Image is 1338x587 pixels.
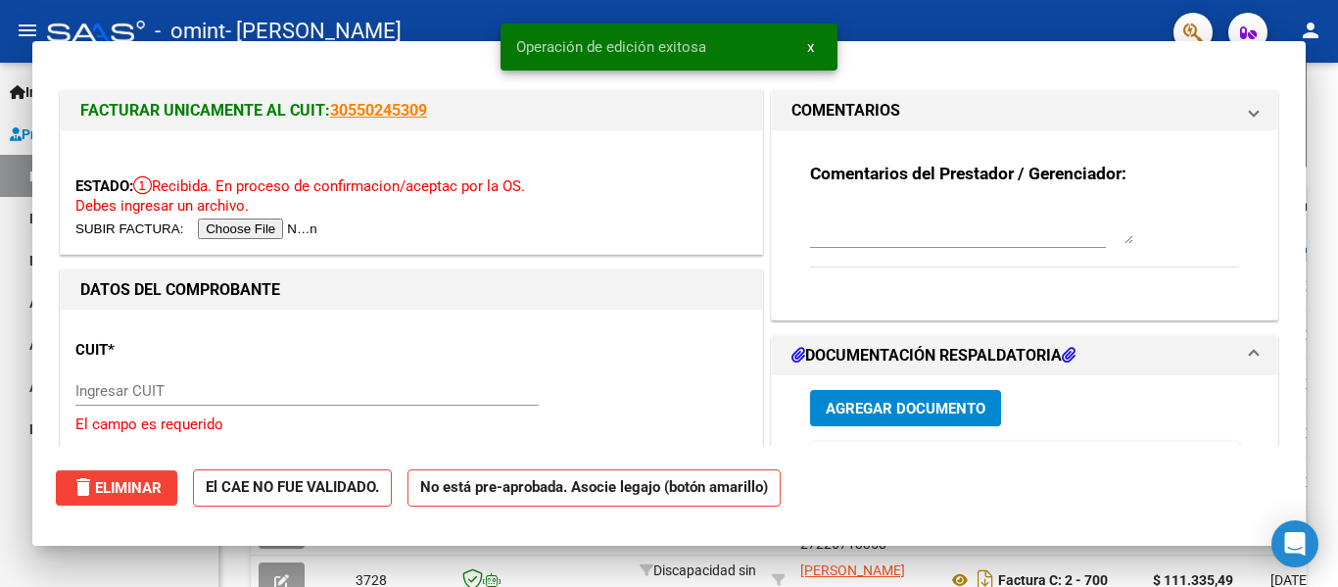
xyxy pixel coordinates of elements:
mat-expansion-panel-header: COMENTARIOS [772,91,1277,130]
mat-icon: delete [72,475,95,499]
mat-icon: person [1299,19,1322,42]
div: Open Intercom Messenger [1271,520,1318,567]
strong: No está pre-aprobada. Asocie legajo (botón amarillo) [407,469,781,508]
p: Debes ingresar un archivo. [75,195,747,218]
span: - [PERSON_NAME] [225,10,402,53]
span: Operación de edición exitosa [516,37,706,57]
span: FACTURAR UNICAMENTE AL CUIT: [80,101,330,120]
span: Inicio [10,81,60,103]
button: Eliminar [56,470,177,506]
button: x [791,29,830,65]
span: ESTADO: [75,177,133,195]
p: CUIT [75,339,277,362]
span: Prestadores / Proveedores [10,123,188,145]
datatable-header-cell: ID [810,442,859,484]
datatable-header-cell: Usuario [1006,442,1133,484]
span: Agregar Documento [826,400,985,417]
span: [PERSON_NAME] [800,563,905,578]
h1: DOCUMENTACIÓN RESPALDATORIA [791,344,1075,367]
div: COMENTARIOS [772,130,1277,319]
strong: Comentarios del Prestador / Gerenciador: [810,164,1126,183]
span: Recibida. En proceso de confirmacion/aceptac por la OS. [133,177,525,195]
datatable-header-cell: Subido [1133,442,1231,484]
span: - omint [155,10,225,53]
mat-expansion-panel-header: DOCUMENTACIÓN RESPALDATORIA [772,336,1277,375]
span: Eliminar [72,479,162,497]
mat-icon: menu [16,19,39,42]
strong: DATOS DEL COMPROBANTE [80,280,280,299]
a: 30550245309 [330,101,427,120]
p: El campo es requerido [75,414,747,436]
strong: El CAE NO FUE VALIDADO. [193,469,392,508]
datatable-header-cell: Documento [859,442,1006,484]
span: x [807,38,814,56]
button: Agregar Documento [810,390,1001,426]
datatable-header-cell: Acción [1231,442,1329,484]
h1: COMENTARIOS [791,99,900,122]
